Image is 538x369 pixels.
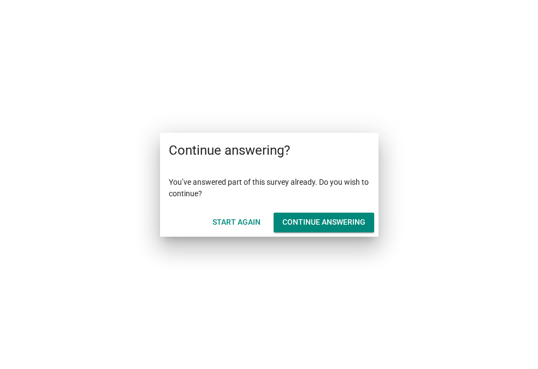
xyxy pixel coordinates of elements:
[282,216,365,228] div: Continue answering
[160,133,379,168] div: Continue answering?
[212,216,261,228] div: Start Again
[274,213,374,232] button: Continue answering
[160,168,379,208] div: You’ve answered part of this survey already. Do you wish to continue?
[204,213,269,232] button: Start Again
